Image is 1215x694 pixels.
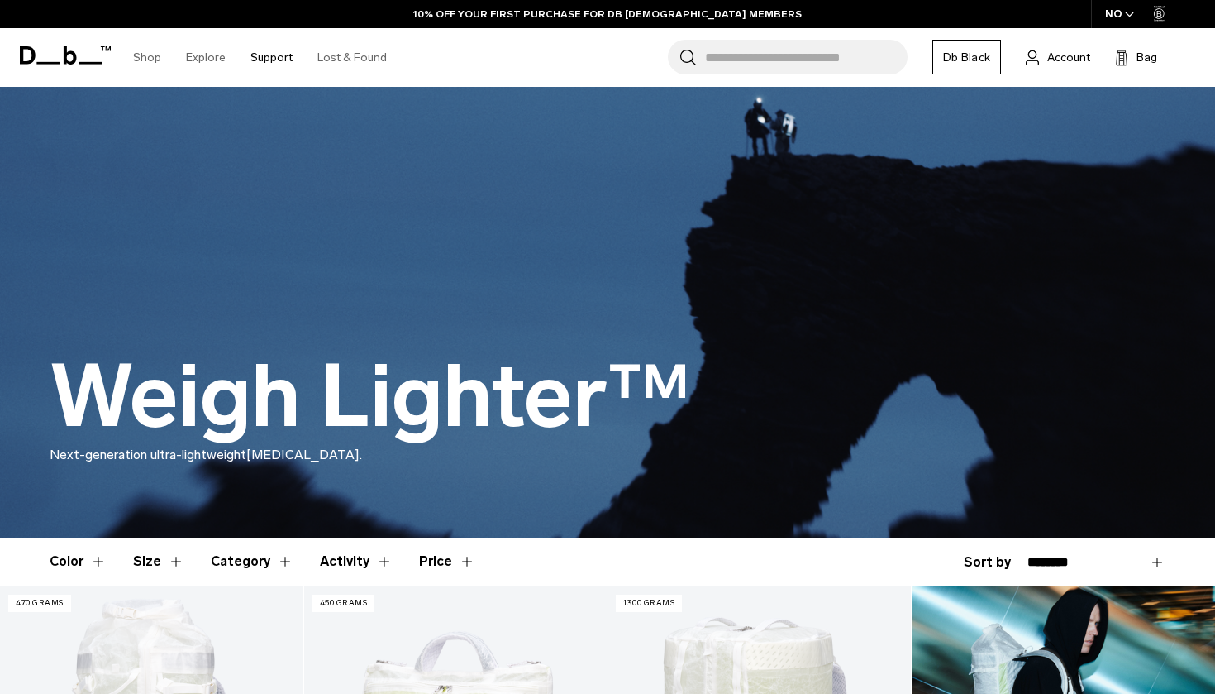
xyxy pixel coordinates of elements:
[320,538,393,586] button: Toggle Filter
[312,595,375,612] p: 450 grams
[133,538,184,586] button: Toggle Filter
[133,28,161,87] a: Shop
[932,40,1001,74] a: Db Black
[413,7,802,22] a: 10% OFF YOUR FIRST PURCHASE FOR DB [DEMOGRAPHIC_DATA] MEMBERS
[8,595,71,612] p: 470 grams
[250,28,293,87] a: Support
[121,28,399,87] nav: Main Navigation
[1115,47,1157,67] button: Bag
[616,595,682,612] p: 1300 grams
[1026,47,1090,67] a: Account
[50,349,690,445] h1: Weigh Lighter™
[246,447,362,462] span: [MEDICAL_DATA].
[211,538,293,586] button: Toggle Filter
[50,538,107,586] button: Toggle Filter
[1136,49,1157,66] span: Bag
[1047,49,1090,66] span: Account
[186,28,226,87] a: Explore
[317,28,387,87] a: Lost & Found
[419,538,475,586] button: Toggle Price
[50,447,246,462] span: Next-generation ultra-lightweight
